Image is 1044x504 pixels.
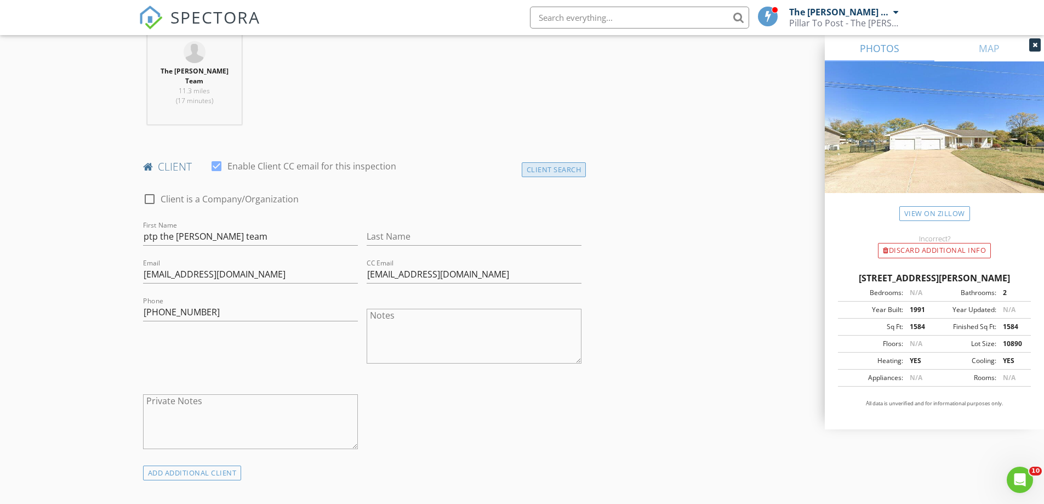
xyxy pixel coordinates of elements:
[841,356,903,366] div: Heating:
[1003,373,1016,382] span: N/A
[1003,305,1016,314] span: N/A
[530,7,749,29] input: Search everything...
[934,356,996,366] div: Cooling:
[1029,467,1042,475] span: 10
[841,305,903,315] div: Year Built:
[903,305,934,315] div: 1991
[841,339,903,349] div: Floors:
[1007,467,1033,493] iframe: Intercom live chat
[934,339,996,349] div: Lot Size:
[838,271,1031,285] div: [STREET_ADDRESS][PERSON_NAME]
[934,305,996,315] div: Year Updated:
[899,206,970,221] a: View on Zillow
[878,243,991,258] div: Discard Additional info
[522,162,586,177] div: Client Search
[227,161,396,172] label: Enable Client CC email for this inspection
[184,41,206,63] img: default-user-f0147aede5fd5fa78ca7ade42f37bd4542148d508eef1c3d3ea960f66861d68b.jpg
[996,356,1028,366] div: YES
[143,466,242,480] div: ADD ADDITIONAL client
[789,18,899,29] div: Pillar To Post - The Frederick Team
[841,322,903,332] div: Sq Ft:
[143,160,582,174] h4: client
[841,373,903,383] div: Appliances:
[139,15,260,38] a: SPECTORA
[903,356,934,366] div: YES
[161,66,229,86] strong: The [PERSON_NAME] Team
[996,339,1028,349] div: 10890
[179,86,210,95] span: 11.3 miles
[910,373,922,382] span: N/A
[841,288,903,298] div: Bedrooms:
[934,288,996,298] div: Bathrooms:
[910,288,922,297] span: N/A
[934,373,996,383] div: Rooms:
[825,61,1044,219] img: streetview
[934,35,1044,61] a: MAP
[996,322,1028,332] div: 1584
[838,400,1031,407] p: All data is unverified and for informational purposes only.
[996,288,1028,298] div: 2
[789,7,891,18] div: The [PERSON_NAME] Team
[903,322,934,332] div: 1584
[139,5,163,30] img: The Best Home Inspection Software - Spectora
[825,35,934,61] a: PHOTOS
[161,194,299,205] label: Client is a Company/Organization
[934,322,996,332] div: Finished Sq Ft:
[176,96,213,105] span: (17 minutes)
[825,234,1044,243] div: Incorrect?
[910,339,922,348] span: N/A
[170,5,260,29] span: SPECTORA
